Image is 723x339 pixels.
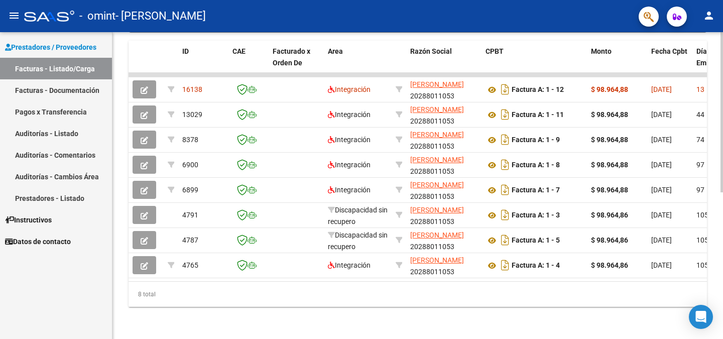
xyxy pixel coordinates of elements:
datatable-header-cell: CPBT [481,41,587,85]
span: CAE [232,47,246,55]
span: [PERSON_NAME] [410,181,464,189]
strong: Factura A: 1 - 8 [512,161,560,169]
i: Descargar documento [499,207,512,223]
span: Integración [328,136,371,144]
span: 4765 [182,261,198,269]
div: Open Intercom Messenger [689,305,713,329]
strong: $ 98.964,88 [591,110,628,119]
span: 13029 [182,110,202,119]
i: Descargar documento [499,257,512,273]
strong: $ 98.964,88 [591,85,628,93]
span: Discapacidad sin recupero [328,206,388,225]
i: Descargar documento [499,81,512,97]
i: Descargar documento [499,106,512,123]
div: 20288011053 [410,255,477,276]
span: 6899 [182,186,198,194]
datatable-header-cell: Area [324,41,392,85]
datatable-header-cell: Monto [587,41,647,85]
span: [PERSON_NAME] [410,80,464,88]
div: 20288011053 [410,179,477,200]
span: [PERSON_NAME] [410,231,464,239]
strong: $ 98.964,86 [591,236,628,244]
strong: Factura A: 1 - 9 [512,136,560,144]
div: 20288011053 [410,204,477,225]
span: 8378 [182,136,198,144]
span: [PERSON_NAME] [410,156,464,164]
span: Monto [591,47,612,55]
span: 74 [696,136,704,144]
strong: $ 98.964,86 [591,261,628,269]
span: [PERSON_NAME] [410,131,464,139]
span: ID [182,47,189,55]
strong: $ 98.964,88 [591,161,628,169]
span: 4787 [182,236,198,244]
div: 20288011053 [410,230,477,251]
i: Descargar documento [499,157,512,173]
span: CPBT [486,47,504,55]
span: 97 [696,161,704,169]
div: 8 total [129,282,707,307]
strong: $ 98.964,86 [591,211,628,219]
datatable-header-cell: CAE [228,41,269,85]
strong: $ 98.964,88 [591,186,628,194]
datatable-header-cell: Fecha Cpbt [647,41,692,85]
span: Discapacidad sin recupero [328,231,388,251]
span: Integración [328,85,371,93]
span: [DATE] [651,85,672,93]
strong: Factura A: 1 - 4 [512,262,560,270]
span: Integración [328,161,371,169]
div: 20288011053 [410,154,477,175]
span: Facturado x Orden De [273,47,310,67]
span: 105 [696,211,708,219]
strong: $ 98.964,88 [591,136,628,144]
mat-icon: person [703,10,715,22]
datatable-header-cell: Facturado x Orden De [269,41,324,85]
span: 13 [696,85,704,93]
div: 20288011053 [410,104,477,125]
strong: Factura A: 1 - 11 [512,111,564,119]
span: 6900 [182,161,198,169]
span: [DATE] [651,110,672,119]
span: [DATE] [651,236,672,244]
span: Integración [328,261,371,269]
span: 44 [696,110,704,119]
span: [DATE] [651,261,672,269]
span: - [PERSON_NAME] [115,5,206,27]
span: [DATE] [651,211,672,219]
strong: Factura A: 1 - 5 [512,237,560,245]
span: Area [328,47,343,55]
span: [DATE] [651,136,672,144]
span: Razón Social [410,47,452,55]
span: 97 [696,186,704,194]
span: Fecha Cpbt [651,47,687,55]
span: [PERSON_NAME] [410,256,464,264]
strong: Factura A: 1 - 7 [512,186,560,194]
mat-icon: menu [8,10,20,22]
span: Integración [328,110,371,119]
span: [DATE] [651,161,672,169]
span: Datos de contacto [5,236,71,247]
i: Descargar documento [499,182,512,198]
span: - omint [79,5,115,27]
span: [DATE] [651,186,672,194]
i: Descargar documento [499,132,512,148]
span: 105 [696,261,708,269]
span: 16138 [182,85,202,93]
div: 20288011053 [410,129,477,150]
span: Prestadores / Proveedores [5,42,96,53]
datatable-header-cell: Razón Social [406,41,481,85]
strong: Factura A: 1 - 12 [512,86,564,94]
i: Descargar documento [499,232,512,248]
div: 20288011053 [410,79,477,100]
span: [PERSON_NAME] [410,206,464,214]
span: [PERSON_NAME] [410,105,464,114]
span: 105 [696,236,708,244]
span: Integración [328,186,371,194]
span: 4791 [182,211,198,219]
strong: Factura A: 1 - 3 [512,211,560,219]
datatable-header-cell: ID [178,41,228,85]
span: Instructivos [5,214,52,225]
